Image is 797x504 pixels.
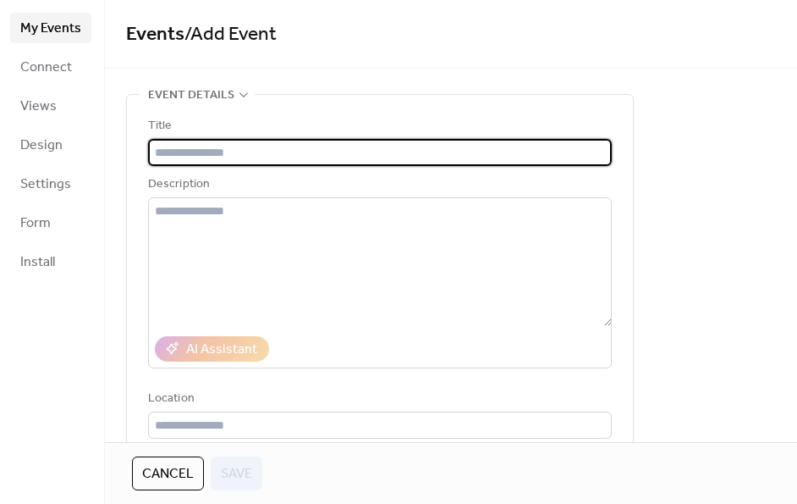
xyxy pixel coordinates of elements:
span: / Add Event [184,16,277,53]
a: Form [10,208,91,238]
a: Events [126,16,184,53]
span: Event details [148,86,234,106]
a: Install [10,246,91,277]
a: Views [10,91,91,121]
div: Location [148,389,608,409]
a: Connect [10,52,91,82]
span: Design [20,136,63,156]
a: My Events [10,13,91,43]
button: Cancel [132,457,204,490]
span: Views [20,97,57,117]
span: Settings [20,174,71,195]
span: Install [20,252,55,273]
span: My Events [20,19,81,39]
a: Settings [10,169,91,199]
span: Form [20,213,51,234]
span: Cancel [142,464,194,485]
span: Connect [20,58,72,78]
div: Title [148,116,608,136]
a: Design [10,130,91,160]
div: Description [148,174,608,195]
